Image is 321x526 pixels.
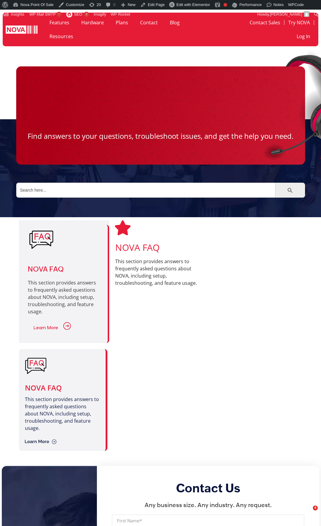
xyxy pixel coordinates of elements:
h2: Any business size. Any industry. Any request. [112,501,304,509]
p: Find answers to your questions, troubleshoot issues, and get the help you need. [28,131,293,141]
nav: Menu [226,16,314,43]
span: Learn More [25,439,49,444]
span: Edit with Elementor [176,2,210,7]
a: Log In [293,29,314,43]
a: Try NOVA [284,16,314,29]
h3: Contact Us [112,481,304,495]
svg: Search [287,187,293,194]
span: Learn More [34,325,58,330]
p: This section provides answers to frequently asked questions about NOVA, including setup, troubles... [115,258,206,287]
p: This section provides answers to frequently asked questions about NOVA, including setup, troubles... [25,396,100,432]
span: ! [56,12,62,17]
a: NOVA FAQ [25,355,46,377]
a: Resources [43,29,79,43]
img: logo white [6,26,37,35]
a: Imagify [91,10,109,19]
a: NOVA FAQ [25,383,62,393]
a: Features [43,16,75,29]
a: Learn More [28,321,76,334]
a: Plans [110,16,134,29]
div: Focus keyphrase not set [223,3,227,7]
a: Contact Sales [246,16,284,29]
iframe: Intercom live chat [301,506,315,520]
a: Blog [164,16,186,29]
span: 4 [313,506,318,510]
img: Faq icon (1) [29,228,53,252]
a: NOVA FAQ [115,241,160,254]
a: WP Rocket [109,10,133,19]
a: WP Mail SMTP [27,10,64,19]
span: SEO [74,12,82,17]
nav: Menu [43,16,219,43]
a: NOVA FAQ [115,220,130,235]
span: Insights [11,12,24,17]
span: [PERSON_NAME] [270,12,302,17]
a: Learn More [25,439,60,444]
a: Hardware [75,16,110,29]
div: 3 [84,12,89,17]
a: Howdy, [255,10,312,19]
span: NOVA FAQ [28,265,64,273]
a: Contact [134,16,164,29]
div: This section provides answers to frequently asked questions about NOVA, including setup, troubles... [28,279,99,315]
input: Search here... [16,183,275,198]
